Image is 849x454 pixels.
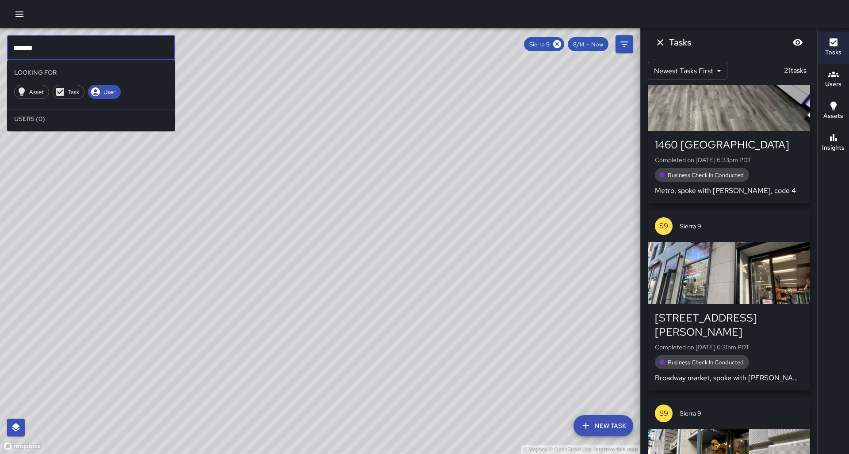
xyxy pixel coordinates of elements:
[651,34,669,51] button: Dismiss
[648,37,810,203] button: S9Sierra 91460 [GEOGRAPHIC_DATA]Completed on [DATE] 6:33pm PDTBusiness Check In ConductedMetro, s...
[825,79,841,89] h6: Users
[616,35,633,53] button: Filters
[662,171,749,179] span: Business Check In Conducted
[53,85,84,99] div: Task
[655,185,803,196] p: Metro, spoke with [PERSON_NAME], code 4
[98,88,121,96] span: User
[7,64,175,81] li: Looking For
[823,111,843,121] h6: Assets
[818,64,849,95] button: Users
[825,48,841,57] h6: Tasks
[822,143,845,153] h6: Insights
[655,373,803,383] p: Broadway market, spoke with [PERSON_NAME], code 4
[524,37,564,51] div: Sierra 9
[818,127,849,159] button: Insights
[524,41,555,48] span: Sierra 9
[789,34,807,51] button: Blur
[662,359,749,366] span: Business Check In Conducted
[648,62,727,79] div: Newest Tasks First
[680,222,803,231] span: Sierra 9
[669,35,691,49] h6: Tasks
[655,311,803,339] div: [STREET_ADDRESS][PERSON_NAME]
[655,155,803,164] p: Completed on [DATE] 6:33pm PDT
[680,409,803,418] span: Sierra 9
[63,88,84,96] span: Task
[574,415,633,436] button: New Task
[568,41,608,48] span: 8/14 — Now
[780,65,810,76] p: 21 tasks
[659,221,668,231] p: S9
[659,408,668,419] p: S9
[648,210,810,390] button: S9Sierra 9[STREET_ADDRESS][PERSON_NAME]Completed on [DATE] 6:31pm PDTBusiness Check In ConductedB...
[14,85,49,99] div: Asset
[655,343,803,352] p: Completed on [DATE] 6:31pm PDT
[7,110,175,128] li: Users (0)
[88,85,121,99] div: User
[24,88,49,96] span: Asset
[818,32,849,64] button: Tasks
[818,95,849,127] button: Assets
[655,138,803,152] div: 1460 [GEOGRAPHIC_DATA]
